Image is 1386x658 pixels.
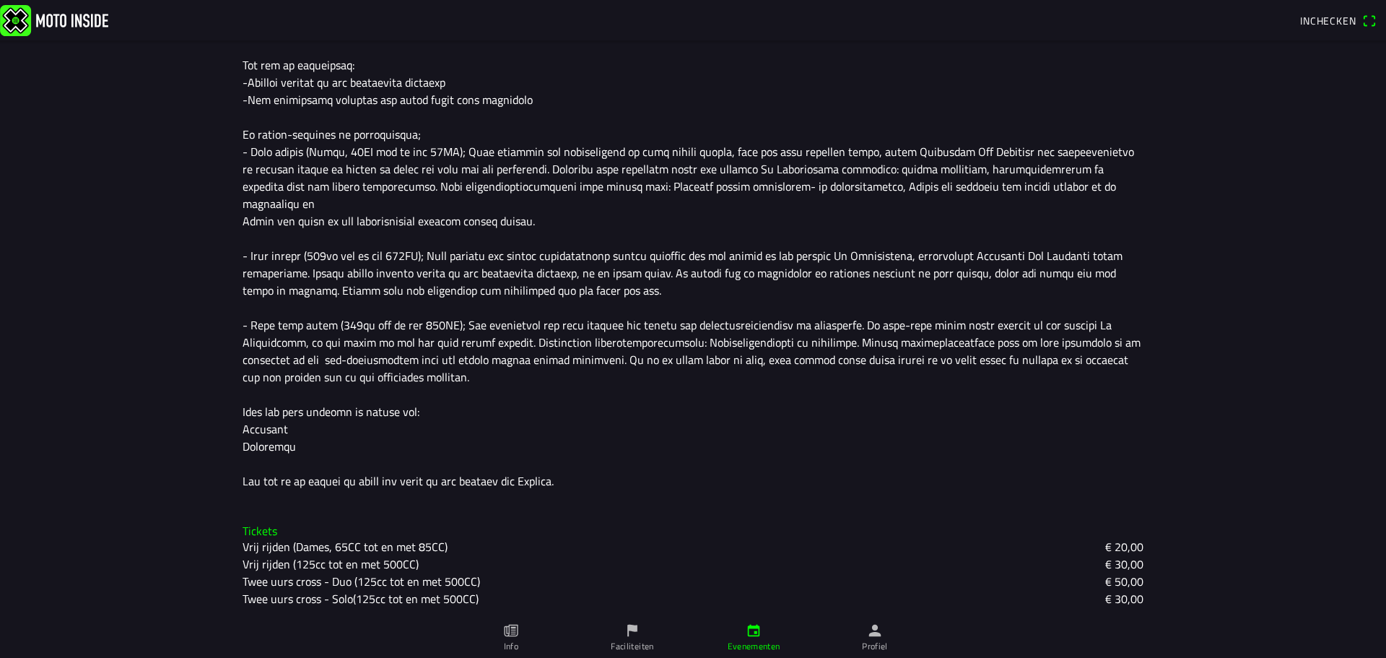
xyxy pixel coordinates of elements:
ion-text: Vrij rijden (Dames, 65CC tot en met 85CC) [243,538,448,555]
ion-text: Twee uurs cross - Solo(125cc tot en met 500CC) [243,590,479,607]
ion-icon: flag [624,623,640,638]
ion-label: Profiel [862,640,888,653]
ion-icon: calendar [746,623,762,638]
ion-icon: person [867,623,883,638]
ion-label: Evenementen [728,640,780,653]
ion-label: Faciliteiten [611,640,653,653]
ion-label: Info [504,640,518,653]
ion-icon: paper [503,623,519,638]
a: Incheckenqr scanner [1293,8,1383,33]
ion-text: € 30,00 [1105,590,1143,607]
ion-text: € 50,00 [1105,573,1143,590]
ion-text: Vrij rijden (125cc tot en met 500CC) [243,555,419,573]
ion-text: € 20,00 [1105,538,1143,555]
ion-text: Twee uurs cross - Duo (125cc tot en met 500CC) [243,573,480,590]
span: Inchecken [1300,13,1356,28]
h3: Tickets [243,524,1143,538]
ion-text: € 30,00 [1105,555,1143,573]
